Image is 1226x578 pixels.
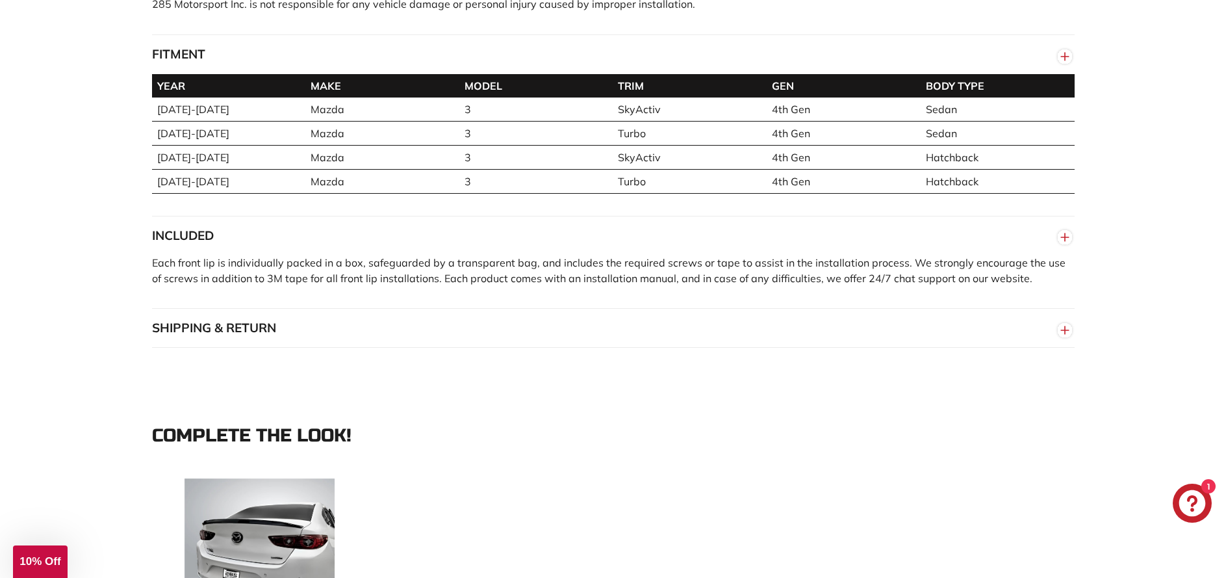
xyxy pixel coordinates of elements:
td: 3 [459,98,613,122]
th: TRIM [613,74,767,98]
th: BODY TYPE [921,74,1075,98]
th: YEAR [152,74,306,98]
div: Complete the look! [152,426,1075,446]
td: [DATE]-[DATE] [152,121,306,145]
td: 4th Gen [767,98,921,122]
td: 3 [459,145,613,169]
td: 4th Gen [767,145,921,169]
th: GEN [767,74,921,98]
td: 3 [459,169,613,193]
span: 10% Off [19,555,60,568]
td: Turbo [613,121,767,145]
td: SkyActiv [613,145,767,169]
td: Mazda [305,169,459,193]
td: Sedan [921,121,1075,145]
td: [DATE]-[DATE] [152,145,306,169]
button: INCLUDED [152,217,1075,256]
td: Mazda [305,145,459,169]
button: SHIPPING & RETURN [152,309,1075,348]
button: FITMENT [152,35,1075,74]
span: Each front lip is individually packed in a box, safeguarded by a transparent bag, and includes th... [152,256,1066,285]
th: MODEL [459,74,613,98]
td: Sedan [921,98,1075,122]
td: Mazda [305,98,459,122]
td: Turbo [613,169,767,193]
td: Mazda [305,121,459,145]
td: Hatchback [921,145,1075,169]
inbox-online-store-chat: Shopify online store chat [1169,484,1216,526]
td: 3 [459,121,613,145]
td: SkyActiv [613,98,767,122]
td: 4th Gen [767,121,921,145]
td: Hatchback [921,169,1075,193]
div: 10% Off [13,545,68,578]
td: [DATE]-[DATE] [152,98,306,122]
td: [DATE]-[DATE] [152,169,306,193]
td: 4th Gen [767,169,921,193]
th: MAKE [305,74,459,98]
